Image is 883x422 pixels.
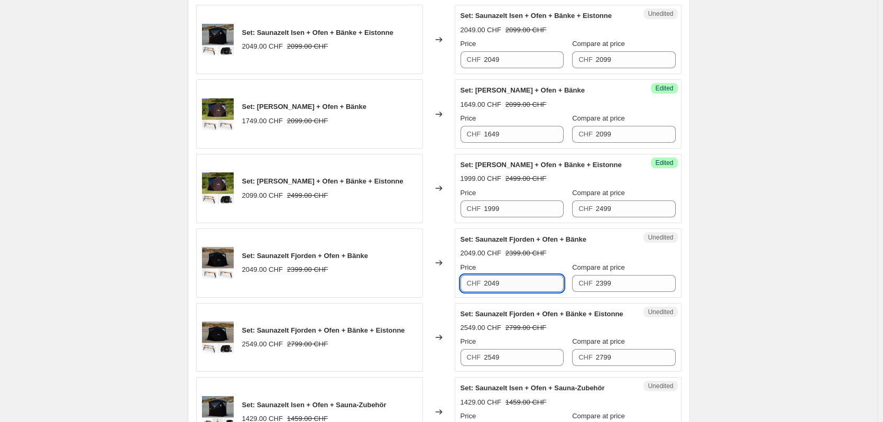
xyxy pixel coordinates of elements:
[242,326,405,334] span: Set: Saunazelt Fjorden + Ofen + Bänke + Eistonne
[461,337,476,345] span: Price
[505,248,546,259] strike: 2399.00 CHF
[242,252,368,260] span: Set: Saunazelt Fjorden + Ofen + Bänke
[242,339,283,350] div: 2549.00 CHF
[202,322,234,353] img: FjordenBE_80x.png
[648,308,673,316] span: Unedited
[572,337,625,345] span: Compare at price
[648,233,673,242] span: Unedited
[578,56,593,63] span: CHF
[578,205,593,213] span: CHF
[287,264,328,275] strike: 2399.00 CHF
[461,189,476,197] span: Price
[242,29,393,36] span: Set: Saunazelt Isen + Ofen + Bänke + Eistonne
[505,173,546,184] strike: 2499.00 CHF
[242,401,387,409] span: Set: Saunazelt Isen + Ofen + Sauna-Zubehör
[202,98,234,130] img: Dalen_BB_80x.png
[242,103,367,111] span: Set: [PERSON_NAME] + Ofen + Bänke
[572,189,625,197] span: Compare at price
[202,172,234,204] img: Dalen_B_E_80x.png
[655,159,673,167] span: Edited
[467,205,481,213] span: CHF
[461,86,585,94] span: Set: [PERSON_NAME] + Ofen + Bänke
[505,397,546,408] strike: 1459.00 CHF
[505,323,546,333] strike: 2799.00 CHF
[461,99,501,110] div: 1649.00 CHF
[287,190,328,201] strike: 2499.00 CHF
[242,41,283,52] div: 2049.00 CHF
[572,263,625,271] span: Compare at price
[461,323,501,333] div: 2549.00 CHF
[461,397,501,408] div: 1429.00 CHF
[461,25,501,35] div: 2049.00 CHF
[461,248,501,259] div: 2049.00 CHF
[467,56,481,63] span: CHF
[578,279,593,287] span: CHF
[287,116,328,126] strike: 2099.00 CHF
[505,99,546,110] strike: 2099.00 CHF
[467,353,481,361] span: CHF
[467,130,481,138] span: CHF
[461,12,612,20] span: Set: Saunazelt Isen + Ofen + Bänke + Eistonne
[467,279,481,287] span: CHF
[461,173,501,184] div: 1999.00 CHF
[572,40,625,48] span: Compare at price
[648,382,673,390] span: Unedited
[287,41,328,52] strike: 2099.00 CHF
[572,412,625,420] span: Compare at price
[461,40,476,48] span: Price
[242,177,403,185] span: Set: [PERSON_NAME] + Ofen + Bänke + Eistonne
[648,10,673,18] span: Unedited
[202,247,234,279] img: FjordenBB_80x.png
[242,116,283,126] div: 1749.00 CHF
[461,310,623,318] span: Set: Saunazelt Fjorden + Ofen + Bänke + Eistonne
[461,384,605,392] span: Set: Saunazelt Isen + Ofen + Sauna-Zubehör
[578,130,593,138] span: CHF
[461,235,586,243] span: Set: Saunazelt Fjorden + Ofen + Bänke
[242,264,283,275] div: 2049.00 CHF
[572,114,625,122] span: Compare at price
[461,161,622,169] span: Set: [PERSON_NAME] + Ofen + Bänke + Eistonne
[655,84,673,93] span: Edited
[461,412,476,420] span: Price
[202,24,234,56] img: IsenBE_80x.png
[461,263,476,271] span: Price
[505,25,546,35] strike: 2099.00 CHF
[461,114,476,122] span: Price
[242,190,283,201] div: 2099.00 CHF
[287,339,328,350] strike: 2799.00 CHF
[578,353,593,361] span: CHF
